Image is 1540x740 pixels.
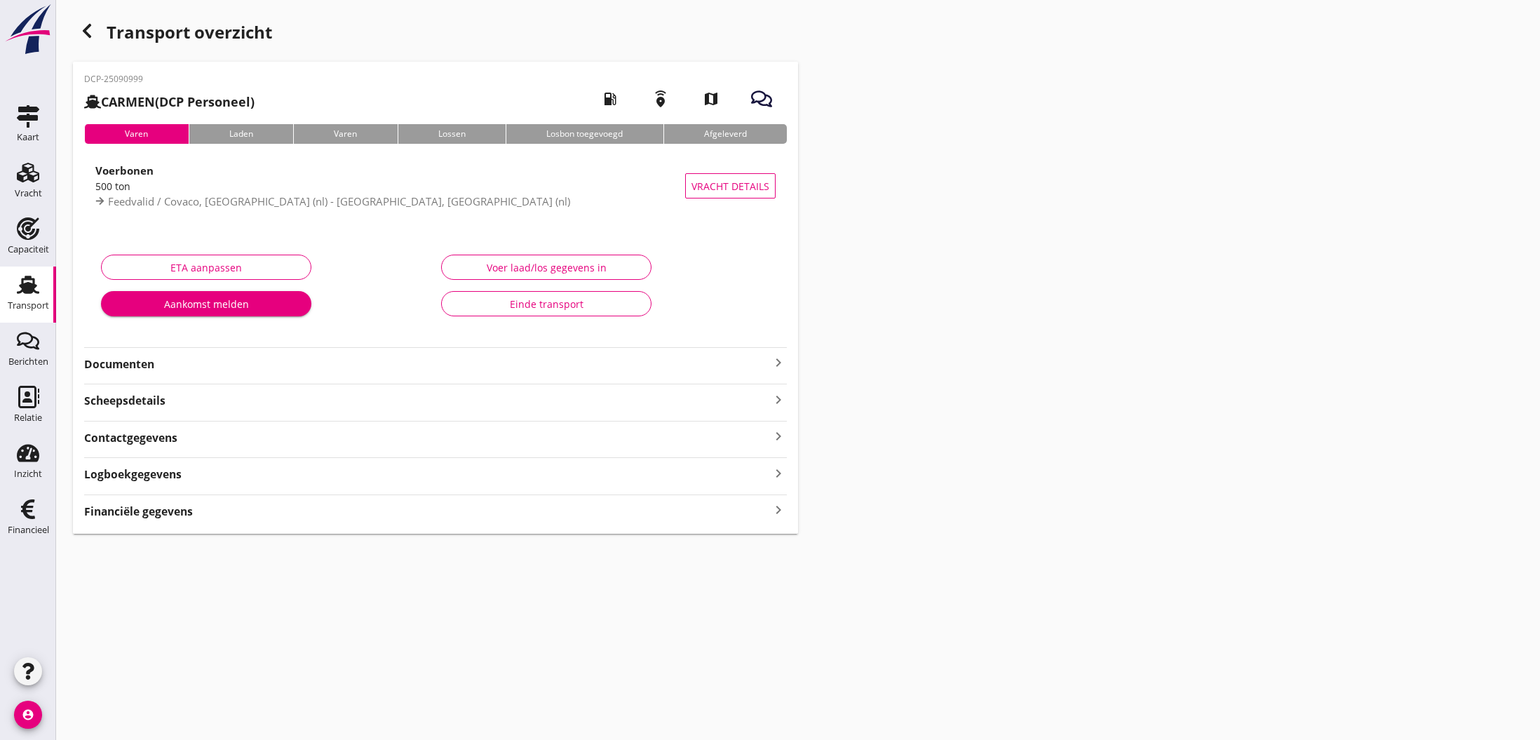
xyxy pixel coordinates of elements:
i: local_gas_station [590,79,630,119]
div: Relatie [14,413,42,422]
div: Capaciteit [8,245,49,254]
div: Aankomst melden [112,297,300,311]
div: Varen [84,124,189,144]
div: Inzicht [14,469,42,478]
strong: Contactgegevens [84,430,177,446]
strong: Documenten [84,356,770,372]
div: Afgeleverd [663,124,788,144]
p: DCP-25090999 [84,73,255,86]
div: Varen [293,124,398,144]
div: ETA aanpassen [113,260,299,275]
div: Lossen [398,124,506,144]
strong: Financiële gegevens [84,504,193,520]
div: Kaart [17,133,39,142]
div: Financieel [8,525,49,534]
button: Vracht details [685,173,776,199]
div: Vracht [15,189,42,198]
button: Einde transport [441,291,651,316]
span: Feedvalid / Covaco, [GEOGRAPHIC_DATA] (nl) - [GEOGRAPHIC_DATA], [GEOGRAPHIC_DATA] (nl) [108,194,570,208]
strong: Logboekgegevens [84,466,182,483]
div: Transport [8,301,49,310]
strong: Voerbonen [95,163,154,177]
i: keyboard_arrow_right [770,390,787,409]
button: Aankomst melden [101,291,311,316]
strong: CARMEN [101,93,155,110]
i: emergency_share [641,79,680,119]
div: Laden [189,124,294,144]
i: keyboard_arrow_right [770,427,787,446]
button: Voer laad/los gegevens in [441,255,651,280]
i: keyboard_arrow_right [770,354,787,371]
span: Vracht details [691,179,769,194]
div: Voer laad/los gegevens in [453,260,640,275]
div: Einde transport [453,297,640,311]
a: Voerbonen500 tonFeedvalid / Covaco, [GEOGRAPHIC_DATA] (nl) - [GEOGRAPHIC_DATA], [GEOGRAPHIC_DATA]... [84,155,787,217]
h2: (DCP Personeel) [84,93,255,112]
i: map [691,79,731,119]
strong: Scheepsdetails [84,393,166,409]
div: 500 ton [95,179,685,194]
div: Berichten [8,357,48,366]
i: account_circle [14,701,42,729]
i: keyboard_arrow_right [770,464,787,483]
button: ETA aanpassen [101,255,311,280]
img: logo-small.a267ee39.svg [3,4,53,55]
i: keyboard_arrow_right [770,501,787,520]
div: Transport overzicht [73,17,798,51]
div: Losbon toegevoegd [506,124,663,144]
